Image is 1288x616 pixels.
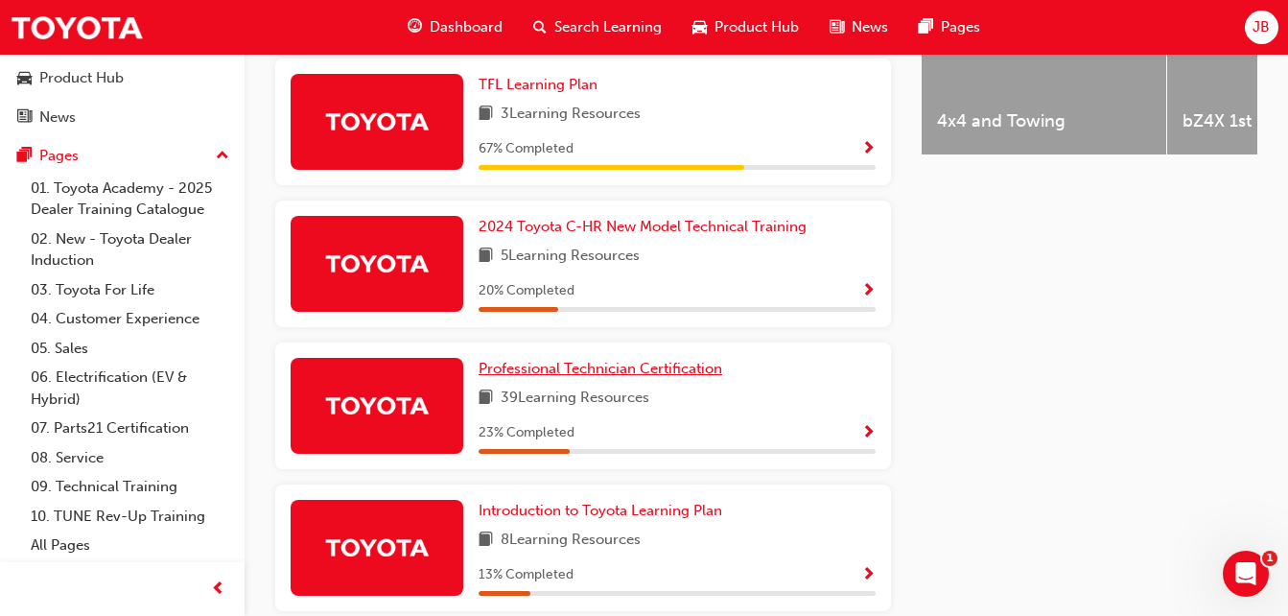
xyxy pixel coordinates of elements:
span: book-icon [479,529,493,553]
a: 04. Customer Experience [23,304,237,334]
div: Pages [39,145,79,167]
a: 09. Technical Training [23,472,237,502]
button: Show Progress [861,137,876,161]
span: TFL Learning Plan [479,76,597,93]
a: 10. TUNE Rev-Up Training [23,502,237,532]
span: guage-icon [408,15,422,39]
span: Show Progress [861,567,876,584]
span: 2024 Toyota C-HR New Model Technical Training [479,218,807,235]
span: Professional Technician Certification [479,360,722,377]
button: Show Progress [861,421,876,445]
a: guage-iconDashboard [392,8,518,47]
span: 3 Learning Resources [501,103,641,127]
a: Introduction to Toyota Learning Plan [479,500,730,522]
a: 02. New - Toyota Dealer Induction [23,225,237,275]
a: 07. Parts21 Certification [23,414,237,443]
a: Professional Technician Certification [479,358,730,380]
span: pages-icon [919,15,933,39]
a: News [8,100,237,135]
span: book-icon [479,103,493,127]
iframe: Intercom live chat [1223,551,1269,597]
span: 1 [1262,551,1277,566]
span: 13 % Completed [479,564,574,586]
a: pages-iconPages [903,8,995,47]
a: 05. Sales [23,334,237,364]
span: Introduction to Toyota Learning Plan [479,502,722,519]
span: Pages [941,16,980,38]
img: Trak [324,389,430,422]
span: 8 Learning Resources [501,529,641,553]
span: Show Progress [861,283,876,300]
img: Trak [10,6,144,49]
div: Product Hub [39,67,124,89]
img: Trak [324,531,430,564]
a: All Pages [23,531,237,560]
span: 4x4 and Towing [937,110,1151,132]
span: 20 % Completed [479,280,574,302]
span: Dashboard [430,16,503,38]
span: Show Progress [861,141,876,158]
a: news-iconNews [814,8,903,47]
a: 01. Toyota Academy - 2025 Dealer Training Catalogue [23,174,237,225]
div: News [39,107,76,129]
span: news-icon [830,15,844,39]
a: car-iconProduct Hub [677,8,814,47]
a: search-iconSearch Learning [518,8,677,47]
span: Show Progress [861,425,876,442]
a: TFL Learning Plan [479,74,605,96]
span: up-icon [216,144,229,169]
span: car-icon [692,15,707,39]
a: 06. Electrification (EV & Hybrid) [23,363,237,414]
button: Show Progress [861,563,876,587]
span: news-icon [17,109,32,127]
span: book-icon [479,387,493,411]
span: book-icon [479,245,493,269]
a: 08. Service [23,443,237,473]
button: Show Progress [861,279,876,303]
a: Product Hub [8,60,237,96]
span: 67 % Completed [479,138,574,160]
a: 2024 Toyota C-HR New Model Technical Training [479,216,814,238]
a: 03. Toyota For Life [23,275,237,305]
span: JB [1253,16,1270,38]
span: search-icon [533,15,547,39]
button: Pages [8,138,237,174]
span: prev-icon [211,578,225,602]
span: Product Hub [714,16,799,38]
span: Search Learning [554,16,662,38]
img: Trak [324,105,430,138]
span: 23 % Completed [479,422,574,444]
button: JB [1245,11,1278,44]
span: News [852,16,888,38]
span: 5 Learning Resources [501,245,640,269]
span: 39 Learning Resources [501,387,649,411]
span: car-icon [17,70,32,87]
span: pages-icon [17,148,32,165]
img: Trak [324,247,430,280]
